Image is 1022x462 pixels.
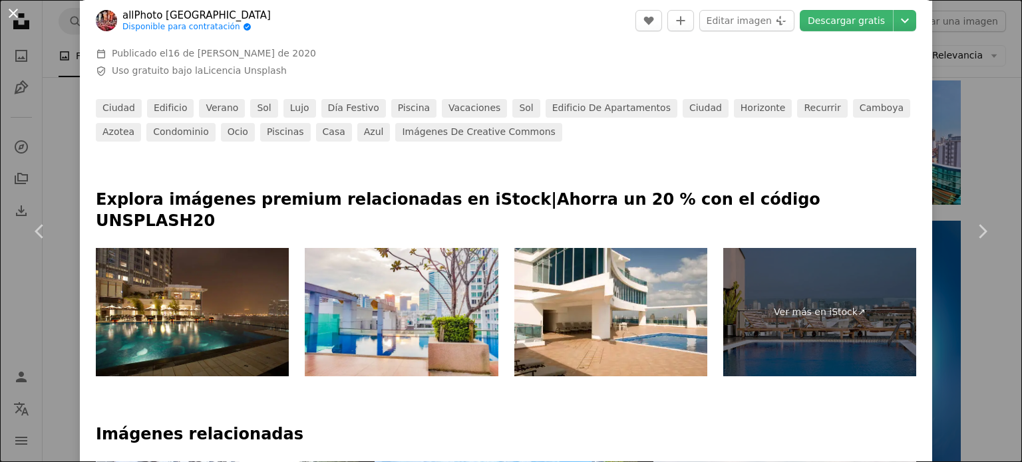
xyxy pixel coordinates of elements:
[96,99,142,118] a: ciudad
[442,99,507,118] a: vacaciones
[96,123,141,142] a: azotea
[112,48,316,58] span: Publicado el
[305,248,498,377] img: Paisaje urbano panorámico y vista de rascacielos desde la piscina infinita en Bangkok Tailandia.
[635,10,662,31] button: Me gusta
[146,123,216,142] a: condominio
[147,99,194,118] a: edificio
[122,22,271,33] a: Disponible para contratación
[221,123,255,142] a: ocio
[667,10,694,31] button: Añade a la colección
[260,123,311,142] a: piscinas
[321,99,386,118] a: día festivo
[894,10,916,31] button: Elegir el tamaño de descarga
[734,99,792,118] a: horizonte
[512,99,540,118] a: sol
[723,248,916,377] a: Ver más en iStock↗
[199,99,245,118] a: verano
[797,99,847,118] a: recurrir
[942,168,1022,295] a: Siguiente
[203,65,286,76] a: Licencia Unsplash
[316,123,352,142] a: Casa
[250,99,277,118] a: sol
[699,10,794,31] button: Editar imagen
[96,248,289,377] img: Piscina del Hotel con vista al puerto de Victoria
[683,99,729,118] a: ciudad
[395,123,562,142] a: Imágenes de Creative Commons
[96,10,117,31] img: Ve al perfil de allPhoto Bangkok
[168,48,316,58] time: 16 de julio de 2020, 10:03:37 GMT-3
[357,123,391,142] a: azul
[391,99,436,118] a: piscina
[546,99,677,118] a: Edificio de apartamentos
[853,99,910,118] a: Camboya
[122,9,271,22] a: allPhoto [GEOGRAPHIC_DATA]
[283,99,316,118] a: lujo
[96,189,916,232] p: Explora imágenes premium relacionadas en iStock | Ahorra un 20 % con el código UNSPLASH20
[112,64,287,78] span: Uso gratuito bajo la
[800,10,893,31] a: Descargar gratis
[514,248,707,377] img: Arquitectura en el último piso
[96,424,916,445] h4: Imágenes relacionadas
